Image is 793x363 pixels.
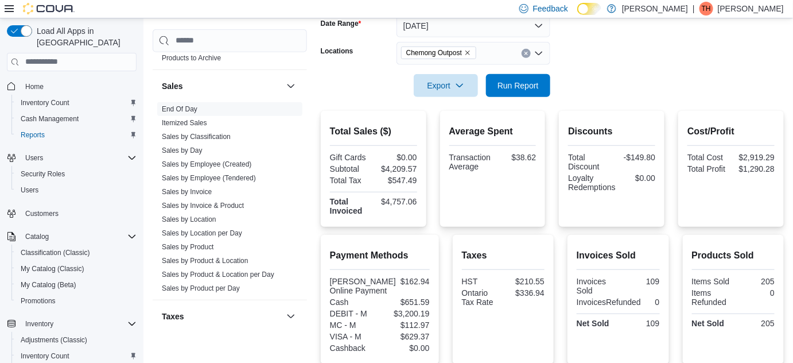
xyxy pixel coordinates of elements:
[162,283,240,292] span: Sales by Product per Day
[162,256,248,264] a: Sales by Product & Location
[699,2,713,16] div: Tim Hales
[162,242,214,251] span: Sales by Product
[21,130,45,140] span: Reports
[11,293,141,309] button: Promotions
[733,164,775,173] div: $1,290.28
[733,153,775,162] div: $2,919.29
[162,242,214,250] a: Sales by Product
[162,132,231,141] span: Sales by Classification
[568,153,609,171] div: Total Discount
[506,288,545,298] div: $336.94
[162,80,183,91] h3: Sales
[11,182,141,198] button: Users
[2,205,141,222] button: Customers
[21,151,137,165] span: Users
[376,164,417,173] div: $4,209.57
[16,333,137,347] span: Adjustments (Classic)
[330,332,378,341] div: VISA - M
[16,167,69,181] a: Security Roles
[21,80,48,94] a: Home
[162,310,282,322] button: Taxes
[718,2,784,16] p: [PERSON_NAME]
[382,332,430,341] div: $629.37
[162,173,256,181] a: Sales by Employee (Tendered)
[21,98,69,107] span: Inventory Count
[687,125,775,138] h2: Cost/Profit
[16,96,74,110] a: Inventory Count
[11,245,141,261] button: Classification (Classic)
[32,25,137,48] span: Load All Apps in [GEOGRAPHIC_DATA]
[495,153,536,162] div: $38.62
[330,164,371,173] div: Subtotal
[16,294,60,308] a: Promotions
[21,264,84,273] span: My Catalog (Classic)
[382,298,430,307] div: $651.59
[162,201,244,209] a: Sales by Invoice & Product
[534,49,543,58] button: Open list of options
[11,261,141,277] button: My Catalog (Classic)
[321,47,353,56] label: Locations
[21,151,48,165] button: Users
[16,112,137,126] span: Cash Management
[16,333,92,347] a: Adjustments (Classic)
[21,206,137,221] span: Customers
[2,78,141,95] button: Home
[692,319,725,328] strong: Net Sold
[702,2,711,16] span: TH
[16,112,83,126] a: Cash Management
[736,319,775,328] div: 205
[153,37,307,69] div: Products
[687,153,729,162] div: Total Cost
[162,229,242,237] a: Sales by Location per Day
[620,319,659,328] div: 109
[692,288,731,307] div: Items Refunded
[506,277,545,286] div: $210.55
[568,173,616,192] div: Loyalty Redemptions
[497,80,539,91] span: Run Report
[162,132,231,140] a: Sales by Classification
[284,309,298,323] button: Taxes
[401,277,430,286] div: $162.94
[376,197,417,206] div: $4,757.06
[162,80,282,91] button: Sales
[382,343,430,353] div: $0.00
[162,270,274,278] a: Sales by Product & Location per Day
[522,49,531,58] button: Clear input
[382,309,430,318] div: $3,200.19
[162,310,184,322] h3: Taxes
[25,232,49,241] span: Catalog
[21,230,137,244] span: Catalog
[2,316,141,332] button: Inventory
[577,3,601,15] input: Dark Mode
[162,160,252,168] a: Sales by Employee (Created)
[692,277,731,286] div: Items Sold
[11,95,141,111] button: Inventory Count
[486,74,550,97] button: Run Report
[2,229,141,245] button: Catalog
[533,3,568,14] span: Feedback
[162,118,207,126] a: Itemized Sales
[693,2,695,16] p: |
[21,296,56,306] span: Promotions
[162,269,274,279] span: Sales by Product & Location per Day
[21,317,58,331] button: Inventory
[622,2,688,16] p: [PERSON_NAME]
[16,262,137,276] span: My Catalog (Classic)
[376,153,417,162] div: $0.00
[162,159,252,168] span: Sales by Employee (Created)
[16,278,137,292] span: My Catalog (Beta)
[162,118,207,127] span: Itemized Sales
[330,249,430,262] h2: Payment Methods
[16,278,81,292] a: My Catalog (Beta)
[376,176,417,185] div: $547.49
[16,128,49,142] a: Reports
[462,277,501,286] div: HST
[406,47,462,59] span: Chemong Outpost
[16,262,89,276] a: My Catalog (Classic)
[449,125,537,138] h2: Average Spent
[646,298,659,307] div: 0
[16,183,43,197] a: Users
[162,215,216,223] a: Sales by Location
[162,105,197,113] a: End Of Day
